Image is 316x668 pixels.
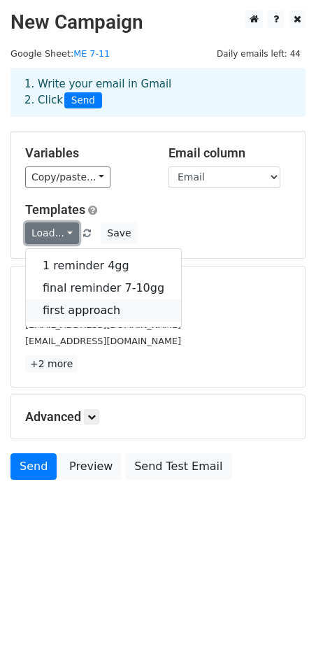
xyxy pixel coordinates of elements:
[25,355,78,373] a: +2 more
[25,166,110,188] a: Copy/paste...
[60,453,122,480] a: Preview
[25,222,79,244] a: Load...
[212,46,306,62] span: Daily emails left: 44
[25,145,148,161] h5: Variables
[73,48,110,59] a: ME 7-11
[168,145,291,161] h5: Email column
[26,255,181,277] a: 1 reminder 4gg
[212,48,306,59] a: Daily emails left: 44
[14,76,302,108] div: 1. Write your email in Gmail 2. Click
[25,409,291,425] h5: Advanced
[64,92,102,109] span: Send
[25,336,181,346] small: [EMAIL_ADDRESS][DOMAIN_NAME]
[10,48,110,59] small: Google Sheet:
[26,299,181,322] a: first approach
[125,453,231,480] a: Send Test Email
[26,277,181,299] a: final reminder 7-10gg
[101,222,137,244] button: Save
[10,453,57,480] a: Send
[25,202,85,217] a: Templates
[10,10,306,34] h2: New Campaign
